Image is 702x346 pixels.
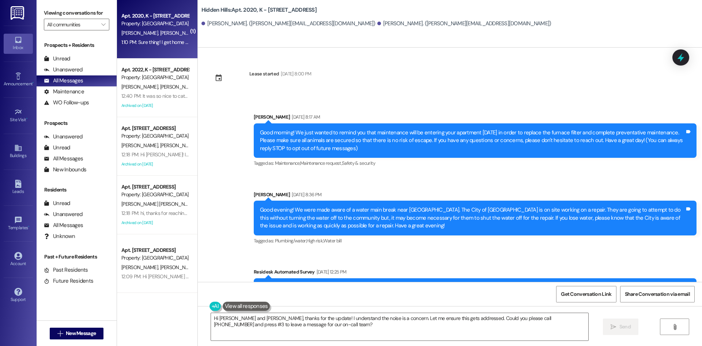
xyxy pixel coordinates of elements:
span: Water bill [323,238,341,244]
span: [PERSON_NAME] [PERSON_NAME] [121,201,198,207]
div: [DATE] 8:36 PM [290,191,321,198]
div: 12:09 PM: Hi [PERSON_NAME] and [PERSON_NAME]! I'm glad to hear that the latest work order was com... [121,273,561,280]
span: • [26,116,27,121]
div: All Messages [44,77,83,85]
div: New Inbounds [44,166,86,174]
div: All Messages [44,222,83,229]
span: • [33,80,34,85]
div: Unanswered [44,133,83,141]
i:  [611,324,616,330]
span: [PERSON_NAME] [121,142,160,149]
a: Buildings [4,142,33,161]
div: [PERSON_NAME] [254,191,697,201]
div: 12:18 PM: Hi [PERSON_NAME]! I hope you had a great weekend! We're sorry to hear you missed [PERSO... [121,151,614,158]
a: Inbox [4,34,33,53]
div: Property: [GEOGRAPHIC_DATA] [121,254,189,262]
div: Residents [37,186,117,194]
div: Past + Future Residents [37,253,117,261]
a: Leads [4,178,33,197]
div: Prospects [37,119,117,127]
span: Safety & security [342,160,375,166]
div: Archived on [DATE] [121,218,190,227]
div: Good evening! We were made aware of a water main break near [GEOGRAPHIC_DATA]. The City of [GEOGR... [260,206,685,230]
img: ResiDesk Logo [11,6,26,20]
div: Property: [GEOGRAPHIC_DATA] [121,191,189,198]
span: [PERSON_NAME] [160,142,196,149]
a: Templates • [4,214,33,234]
button: Send [603,319,638,335]
div: Unread [44,144,70,152]
span: Maintenance , [275,160,300,166]
div: Apt. 2022, K - [STREET_ADDRESS] [121,66,189,74]
div: Property: [GEOGRAPHIC_DATA] [121,132,189,140]
div: [PERSON_NAME]. ([PERSON_NAME][EMAIL_ADDRESS][DOMAIN_NAME]) [201,20,375,27]
div: [DATE] 12:25 PM [315,268,347,276]
div: Apt. 2020, K - [STREET_ADDRESS] [121,12,189,20]
span: [PERSON_NAME] [160,30,196,36]
a: Support [4,286,33,305]
div: [PERSON_NAME] [254,113,697,123]
div: 12:18 PM: hi, thanks for reaching us back, [PERSON_NAME] already comes and he said that you guys ... [121,210,548,216]
span: • [28,224,29,229]
div: Apt. [STREET_ADDRESS] [121,246,189,254]
button: Get Conversation Link [556,286,616,302]
label: Viewing conversations for [44,7,109,19]
i:  [672,324,678,330]
div: [PERSON_NAME]. ([PERSON_NAME][EMAIL_ADDRESS][DOMAIN_NAME]) [377,20,551,27]
a: Account [4,250,33,269]
div: Tagged as: [254,235,697,246]
div: Apt. [STREET_ADDRESS] [121,183,189,191]
div: Property: [GEOGRAPHIC_DATA] [121,20,189,27]
span: Send [619,323,631,331]
div: All Messages [44,155,83,163]
button: Share Conversation via email [620,286,695,302]
span: [PERSON_NAME] [160,83,199,90]
span: [PERSON_NAME] [121,264,160,271]
i:  [57,331,63,336]
div: Apt. [STREET_ADDRESS] [121,124,189,132]
div: Prospects + Residents [37,41,117,49]
input: All communities [47,19,98,30]
div: Unread [44,200,70,207]
div: 12:40 PM: It was so nice to catch up with the two of our favorite people. Thank you so much for a... [121,93,521,99]
div: 1:10 PM: Sure thing! I get home from work around 4:15-4:30 and could stop by the office on my way... [121,39,413,45]
i:  [101,22,105,27]
div: [DATE] 8:17 AM [290,113,320,121]
div: Future Residents [44,277,93,285]
div: Past Residents [44,266,88,274]
span: Get Conversation Link [561,290,611,298]
span: Share Conversation via email [625,290,690,298]
div: Lease started [249,70,279,78]
div: Good morning! We just wanted to remind you that maintenance will be entering your apartment [DATE... [260,129,685,152]
div: [DATE] 8:00 PM [279,70,311,78]
span: Plumbing/water , [275,238,306,244]
div: Unread [44,55,70,63]
textarea: Hi [PERSON_NAME] and [PERSON_NAME], thanks for the update! I understand the noise is a concern. L... [211,313,588,341]
div: Property: [GEOGRAPHIC_DATA] [121,74,189,81]
span: New Message [66,330,96,337]
div: Unanswered [44,66,83,74]
div: WO Follow-ups [44,99,89,107]
div: Unknown [44,232,75,240]
span: [PERSON_NAME] [121,30,160,36]
a: Site Visit • [4,106,33,126]
div: Maintenance [44,88,84,96]
span: [PERSON_NAME] [160,264,196,271]
span: Maintenance request , [300,160,342,166]
div: Archived on [DATE] [121,101,190,110]
div: Tagged as: [254,158,697,168]
button: New Message [50,328,104,339]
span: [PERSON_NAME] [121,83,160,90]
b: Hidden Hills: Apt. 2020, K - [STREET_ADDRESS] [201,6,317,14]
div: Residesk Automated Survey [254,268,697,278]
div: Unanswered [44,211,83,218]
div: Archived on [DATE] [121,160,190,169]
span: High risk , [306,238,324,244]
